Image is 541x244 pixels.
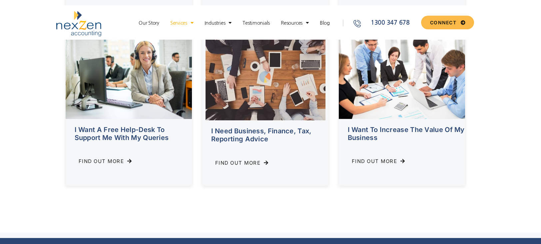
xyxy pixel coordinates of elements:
a: Industries [201,20,235,26]
span: Find Out More [79,159,124,164]
a: Find Out More [338,152,418,170]
span: Find Out More [352,159,397,164]
a: Find Out More [65,152,145,170]
span: 1300 347 678 [369,18,410,27]
a: Find Out More [202,154,282,172]
h2: I Need Business, Finance, Tax, Reporting Advice [211,127,329,143]
h2: I Want To Increase The Value Of My Business [348,126,465,142]
a: Resources [277,20,312,26]
nav: Menu [129,20,339,26]
h2: I Want A Free Help-Desk To Support Me With My Queries [75,126,192,142]
span: Find Out More [215,160,261,165]
a: CONNECT [421,16,474,29]
a: Testimonials [239,20,273,26]
a: 1300 347 678 [352,18,418,27]
a: Blog [316,20,333,26]
span: CONNECT [430,20,456,25]
a: Our Story [135,20,163,26]
a: Services [167,20,197,26]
